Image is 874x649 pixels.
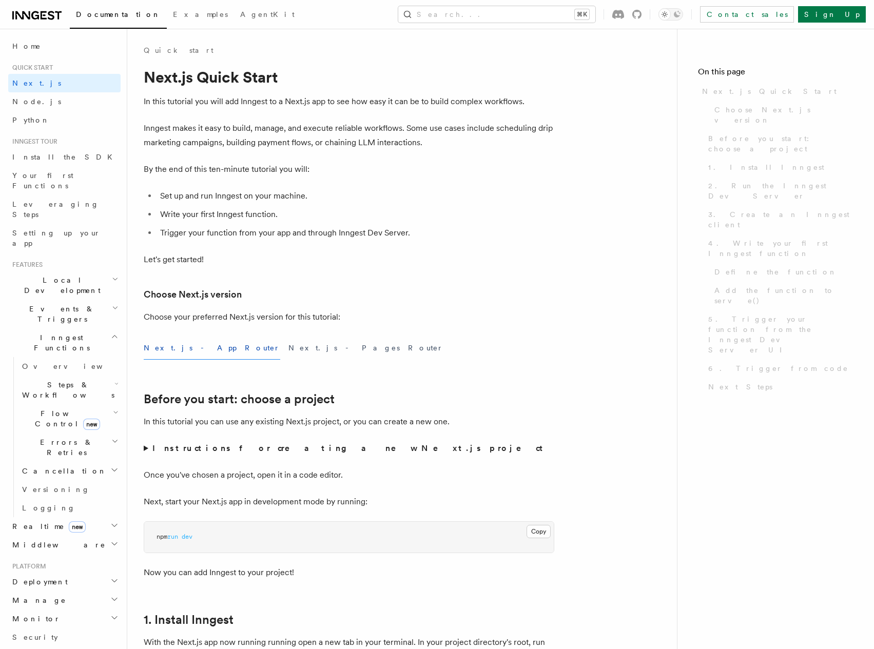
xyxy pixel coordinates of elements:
a: Home [8,37,121,55]
a: 6. Trigger from code [704,359,853,378]
a: 5. Trigger your function from the Inngest Dev Server UI [704,310,853,359]
button: Events & Triggers [8,300,121,328]
li: Write your first Inngest function. [157,207,554,222]
span: 6. Trigger from code [708,363,848,373]
span: Cancellation [18,466,107,476]
span: Before you start: choose a project [708,133,853,154]
a: Setting up your app [8,224,121,252]
a: Versioning [18,480,121,499]
span: Documentation [76,10,161,18]
a: Before you start: choose a project [144,392,335,406]
span: Next.js Quick Start [702,86,837,96]
a: AgentKit [234,3,301,28]
button: Copy [527,525,551,538]
li: Set up and run Inngest on your machine. [157,189,554,203]
span: Leveraging Steps [12,200,99,219]
span: Choose Next.js version [714,105,853,125]
a: Next.js Quick Start [698,82,853,101]
button: Next.js - App Router [144,337,280,360]
span: Realtime [8,521,86,532]
a: Next Steps [704,378,853,396]
a: Examples [167,3,234,28]
a: 1. Install Inngest [144,613,234,627]
span: Events & Triggers [8,304,112,324]
a: Contact sales [700,6,794,23]
span: Logging [22,504,75,512]
a: Quick start [144,45,213,55]
div: Inngest Functions [8,357,121,517]
a: Your first Functions [8,166,121,195]
span: npm [157,533,167,540]
span: Manage [8,595,66,605]
a: 3. Create an Inngest client [704,205,853,234]
a: Leveraging Steps [8,195,121,224]
button: Errors & Retries [18,433,121,462]
h1: Next.js Quick Start [144,68,554,86]
summary: Instructions for creating a new Next.js project [144,441,554,456]
a: Logging [18,499,121,517]
p: Let's get started! [144,252,554,267]
span: 2. Run the Inngest Dev Server [708,181,853,201]
a: Python [8,111,121,129]
a: Install the SDK [8,148,121,166]
a: Security [8,628,121,646]
button: Middleware [8,536,121,554]
span: Monitor [8,614,61,624]
p: Once you've chosen a project, open it in a code editor. [144,468,554,482]
span: Install the SDK [12,153,119,161]
button: Monitor [8,609,121,628]
p: In this tutorial you will add Inngest to a Next.js app to see how easy it can be to build complex... [144,94,554,109]
kbd: ⌘K [575,9,589,19]
a: Before you start: choose a project [704,129,853,158]
span: Versioning [22,485,90,494]
span: new [83,419,100,430]
span: Node.js [12,97,61,106]
span: 4. Write your first Inngest function [708,238,853,259]
a: Node.js [8,92,121,111]
span: Features [8,261,43,269]
p: Choose your preferred Next.js version for this tutorial: [144,310,554,324]
a: Overview [18,357,121,376]
span: Python [12,116,50,124]
a: 2. Run the Inngest Dev Server [704,176,853,205]
a: Choose Next.js version [710,101,853,129]
span: Your first Functions [12,171,73,190]
span: Add the function to serve() [714,285,853,306]
a: Choose Next.js version [144,287,242,302]
button: Flow Controlnew [18,404,121,433]
span: 1. Install Inngest [708,162,824,172]
p: Next, start your Next.js app in development mode by running: [144,495,554,509]
a: Define the function [710,263,853,281]
span: Next.js [12,79,61,87]
span: AgentKit [240,10,295,18]
a: Next.js [8,74,121,92]
span: 3. Create an Inngest client [708,209,853,230]
button: Realtimenew [8,517,121,536]
a: Sign Up [798,6,866,23]
span: Define the function [714,267,837,277]
p: Inngest makes it easy to build, manage, and execute reliable workflows. Some use cases include sc... [144,121,554,150]
strong: Instructions for creating a new Next.js project [152,443,547,453]
span: Home [12,41,41,51]
p: By the end of this ten-minute tutorial you will: [144,162,554,176]
span: Setting up your app [12,229,101,247]
li: Trigger your function from your app and through Inngest Dev Server. [157,226,554,240]
button: Inngest Functions [8,328,121,357]
a: Add the function to serve() [710,281,853,310]
span: Steps & Workflows [18,380,114,400]
button: Cancellation [18,462,121,480]
span: new [69,521,86,533]
a: 4. Write your first Inngest function [704,234,853,263]
h4: On this page [698,66,853,82]
span: Quick start [8,64,53,72]
span: Flow Control [18,408,113,429]
a: Documentation [70,3,167,29]
a: 1. Install Inngest [704,158,853,176]
span: Errors & Retries [18,437,111,458]
span: Local Development [8,275,112,296]
button: Local Development [8,271,121,300]
span: 5. Trigger your function from the Inngest Dev Server UI [708,314,853,355]
button: Next.js - Pages Router [288,337,443,360]
span: Next Steps [708,382,772,392]
span: Platform [8,562,46,571]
